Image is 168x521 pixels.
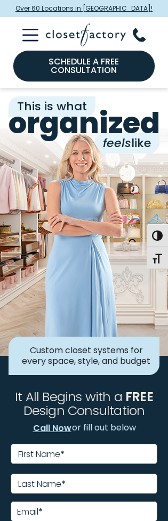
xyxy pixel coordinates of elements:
[10,29,38,42] button: Toggle Mobile Menu
[23,402,145,419] span: Design Consultation
[147,247,168,269] button: Toggle Font size
[17,508,43,516] label: Email
[46,23,126,46] img: Closet Factory Logo
[15,388,122,406] span: It All Begins with a
[18,480,66,489] label: Last Name
[125,388,153,406] span: FREE
[9,108,159,137] span: organized
[133,28,158,42] button: Phone Number
[9,337,160,375] div: Custom closet systems for every space, style, and budget
[33,421,72,435] a: Call Now
[147,224,168,247] button: Toggle High Contrast
[11,421,157,435] p: or fill out below
[9,96,95,117] span: This is what
[18,450,65,459] label: First Name
[94,133,159,153] span: like
[13,51,155,82] a: Schedule a Free Consultation
[15,4,153,13] span: Over 60 Locations in [GEOGRAPHIC_DATA]!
